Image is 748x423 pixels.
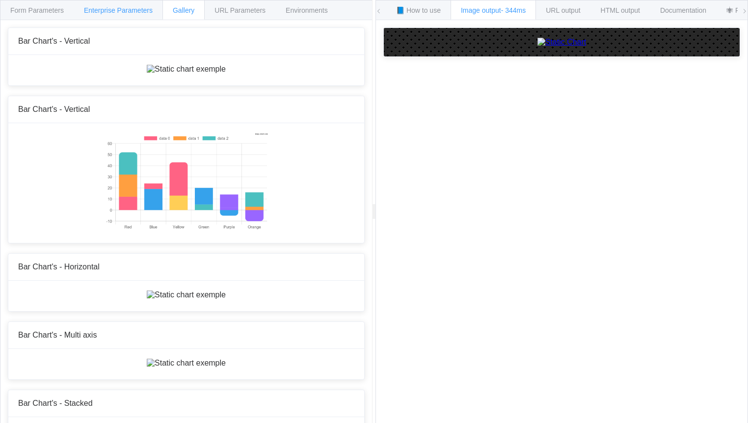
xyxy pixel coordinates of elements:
img: Static chart exemple [147,65,226,74]
img: Static chart exemple [147,359,226,368]
span: Bar Chart's - Vertical [18,105,90,113]
span: Enterprise Parameters [84,6,153,14]
img: Static chart exemple [105,133,268,231]
span: Form Parameters [10,6,64,14]
span: Image output [461,6,526,14]
span: Bar Chart's - Multi axis [18,331,97,339]
img: Static Chart [537,38,587,47]
span: HTML output [601,6,640,14]
span: Bar Chart's - Stacked [18,399,93,407]
span: Bar Chart's - Vertical [18,37,90,45]
span: URL output [546,6,580,14]
span: Environments [286,6,328,14]
a: Static Chart [394,38,730,47]
span: Documentation [660,6,706,14]
span: - 344ms [501,6,526,14]
span: Gallery [173,6,194,14]
span: Bar Chart's - Horizontal [18,263,100,271]
img: Static chart exemple [147,291,226,299]
span: 📘 How to use [396,6,441,14]
span: URL Parameters [214,6,266,14]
